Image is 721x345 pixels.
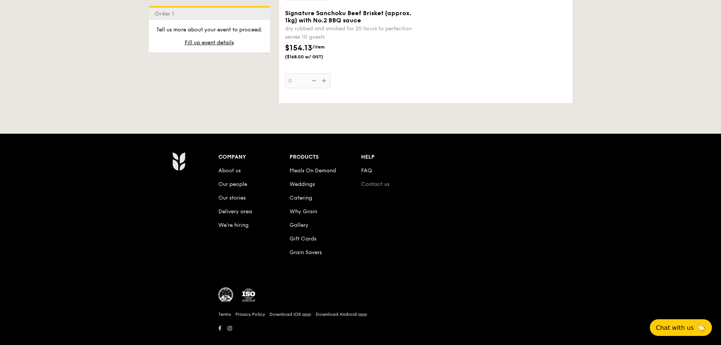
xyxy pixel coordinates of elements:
[361,181,389,187] a: Contact us
[290,236,316,242] a: Gift Cards
[155,26,264,34] p: Tell us more about your event to proceed.
[285,33,423,41] div: serves 10 guests
[241,287,256,303] img: ISO Certified
[218,311,231,317] a: Terms
[185,39,234,46] span: Fill up event details
[218,195,246,201] a: Our stories
[361,167,372,174] a: FAQ
[285,54,336,60] span: ($168.00 w/ GST)
[218,287,234,303] img: MUIS Halal Certified
[285,44,312,53] span: $154.13
[361,152,433,162] div: Help
[285,25,423,32] div: dry rubbed and smoked for 20 hours to perfection
[235,311,265,317] a: Privacy Policy
[290,181,315,187] a: Weddings
[316,311,367,317] a: Download Android app
[312,44,325,50] span: /item
[218,152,290,162] div: Company
[218,181,247,187] a: Our people
[290,249,322,256] a: Grain Savers
[285,9,411,24] span: Signature Sanchoku Beef Brisket (approx. 1kg) with No.2 BBQ sauce
[697,323,706,332] span: 🦙
[218,208,252,215] a: Delivery area
[290,152,361,162] div: Products
[290,208,317,215] a: Why Grain
[650,319,712,336] button: Chat with us🦙
[218,167,241,174] a: About us
[290,195,312,201] a: Catering
[290,222,308,228] a: Gallery
[172,152,185,171] img: AYc88T3wAAAABJRU5ErkJggg==
[290,167,336,174] a: Meals On Demand
[143,334,579,340] h6: Revision
[656,324,694,331] span: Chat with us
[269,311,311,317] a: Download iOS app
[218,222,249,228] a: We’re hiring
[155,11,177,17] span: Order 1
